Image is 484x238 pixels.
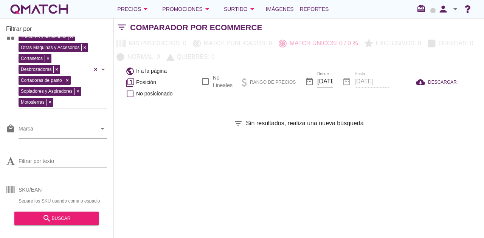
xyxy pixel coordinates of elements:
span: Tractores y accesorios [19,33,68,40]
i: public [126,67,135,76]
span: Desbrozadoras [19,66,53,73]
h3: Filtrar por [6,25,107,37]
span: Imágenes [266,5,294,14]
button: DESCARGAR [410,75,463,89]
span: Motosierras [19,99,47,106]
i: filter_1 [126,78,135,87]
a: Imágenes [263,2,297,17]
i: cloud_download [416,78,428,87]
div: Separe los SKU usando coma o espacio [19,199,107,203]
div: Promociones [162,5,212,14]
a: white-qmatch-logo [9,2,70,17]
i: arrow_drop_down [451,5,460,14]
i: person [436,4,451,14]
button: Precios [111,2,156,17]
span: Cortasetos [19,55,45,62]
button: Surtido [218,2,263,17]
i: check_box_outline_blank [126,89,135,98]
div: buscar [20,214,93,223]
span: Cortadoras de pasto [19,77,64,84]
span: Ir a la página [136,67,167,75]
span: Reportes [300,5,329,14]
label: No Lineales [213,74,233,89]
i: arrow_drop_down [98,124,107,133]
p: Match únicos: 0 / 0 % [287,39,358,48]
input: Desde [317,75,333,88]
h2: Comparador por eCommerce [130,21,262,34]
i: arrow_drop_down [248,5,257,14]
i: local_mall [6,124,15,133]
i: arrow_drop_down [203,5,212,14]
i: search [42,214,51,223]
span: Otras Máquinas y Accesorios [19,44,81,51]
span: Sopladores y Aspiradores [19,88,74,95]
button: buscar [14,212,99,225]
i: arrow_drop_down [141,5,150,14]
i: filter_list [234,119,243,128]
span: Posición [136,78,156,86]
div: Surtido [224,5,257,14]
a: Reportes [297,2,332,17]
i: date_range [305,77,314,86]
span: No posicionado [136,90,173,98]
div: Clear all [92,30,99,109]
span: Sin resultados, realiza una nueva búsqueda [246,119,363,128]
button: Promociones [156,2,218,17]
i: filter_list [113,27,130,28]
div: Precios [117,5,150,14]
button: Match únicos: 0 / 0 % [276,37,361,50]
span: DESCARGAR [428,79,457,86]
i: redeem [417,4,429,13]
